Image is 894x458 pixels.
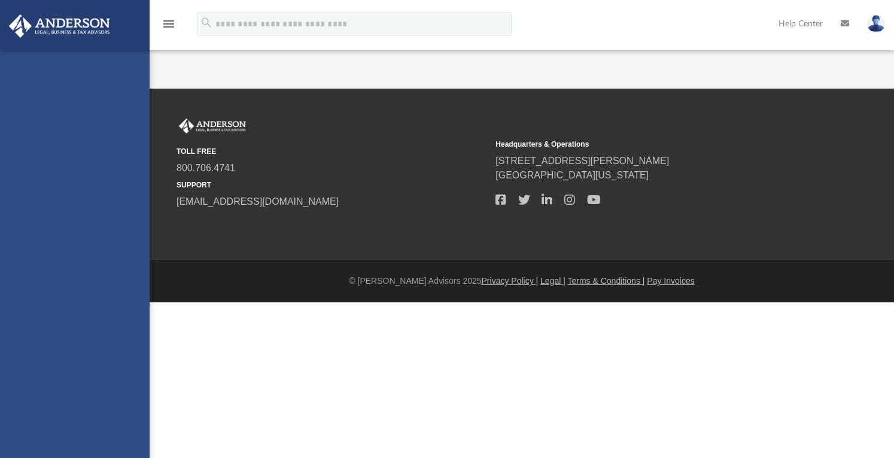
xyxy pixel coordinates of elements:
img: Anderson Advisors Platinum Portal [5,14,114,38]
a: [GEOGRAPHIC_DATA][US_STATE] [495,170,649,180]
div: © [PERSON_NAME] Advisors 2025 [150,275,894,287]
a: Legal | [540,276,565,286]
a: Pay Invoices [647,276,694,286]
a: menu [162,23,176,31]
img: User Pic [867,15,885,32]
a: 800.706.4741 [177,163,235,173]
a: Privacy Policy | [482,276,539,286]
a: Terms & Conditions | [568,276,645,286]
small: Headquarters & Operations [495,139,806,150]
a: [EMAIL_ADDRESS][DOMAIN_NAME] [177,196,339,207]
small: TOLL FREE [177,146,487,157]
img: Anderson Advisors Platinum Portal [177,119,248,134]
i: search [200,16,213,29]
a: [STREET_ADDRESS][PERSON_NAME] [495,156,669,166]
i: menu [162,17,176,31]
small: SUPPORT [177,180,487,190]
